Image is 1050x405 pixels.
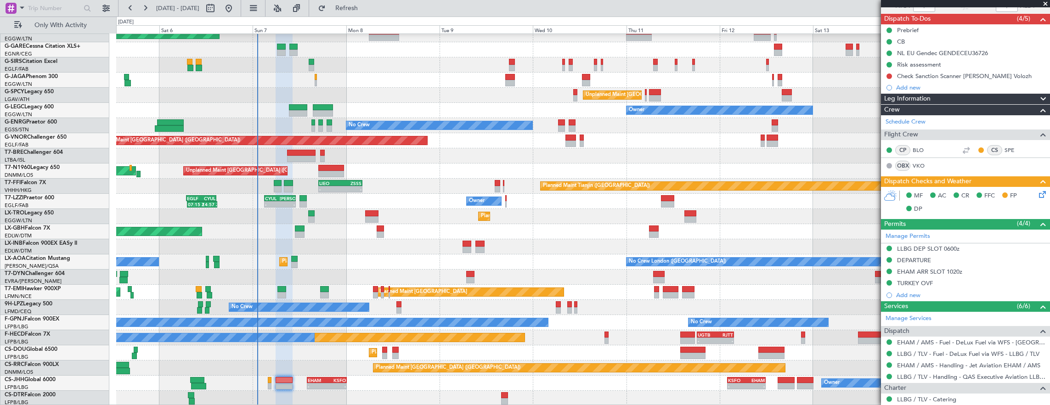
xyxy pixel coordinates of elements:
[186,164,337,178] div: Unplanned Maint [GEOGRAPHIC_DATA] ([GEOGRAPHIC_DATA])
[895,161,910,171] div: OBX
[5,369,33,376] a: DNMM/LOS
[5,89,54,95] a: G-SPCYLegacy 650
[884,105,900,115] span: Crew
[813,25,906,34] div: Sat 13
[746,377,765,383] div: EHAM
[896,84,1045,91] div: Add new
[886,314,931,323] a: Manage Services
[5,89,24,95] span: G-SPCY
[897,256,931,264] div: DEPARTURE
[5,44,80,49] a: G-GARECessna Citation XLS+
[5,51,32,57] a: EGNR/CEG
[691,315,712,329] div: No Crew
[5,111,32,118] a: EGGW/LTN
[440,25,533,34] div: Tue 9
[627,25,720,34] div: Thu 11
[897,268,962,276] div: EHAM ARR SLOT 1020z
[253,25,346,34] div: Sun 7
[5,347,26,352] span: CS-DOU
[5,150,23,155] span: T7-BRE
[5,316,59,322] a: F-GPNJFalcon 900EX
[716,332,733,337] div: RJTT
[156,4,199,12] span: [DATE] - [DATE]
[5,362,59,367] a: CS-RRCFalcon 900LX
[938,191,946,201] span: AC
[5,362,24,367] span: CS-RRC
[5,104,24,110] span: G-LEGC
[5,308,31,315] a: LFMD/CEQ
[728,383,746,389] div: -
[319,186,340,192] div: -
[308,383,327,389] div: -
[5,377,24,382] span: CS-JHH
[897,279,933,287] div: TURKEY OVF
[1017,301,1030,311] span: (6/6)
[5,81,32,88] a: EGGW/LTN
[118,18,134,26] div: [DATE]
[913,146,933,154] a: BLO
[202,202,216,207] div: 14:57 Z
[201,196,215,201] div: CYUL
[5,165,60,170] a: T7-N1960Legacy 650
[265,202,280,207] div: -
[5,225,25,231] span: LX-GBH
[987,145,1002,155] div: CS
[913,162,933,170] a: VKO
[698,332,715,337] div: UGTB
[884,14,931,24] span: Dispatch To-Dos
[327,5,366,11] span: Refresh
[884,94,931,104] span: Leg Information
[897,38,905,45] div: CB
[897,395,956,403] a: LLBG / TLV - Catering
[5,180,21,186] span: T7-FFI
[5,232,32,239] a: EDLW/DTM
[5,247,32,254] a: EDLW/DTM
[5,392,56,398] a: CS-DTRFalcon 2000
[728,377,746,383] div: KSFO
[897,72,1032,80] div: Check Sanction Scanner [PERSON_NAME] Volozh
[349,118,370,132] div: No Crew
[897,338,1045,346] a: EHAM / AMS - Fuel - DeLux Fuel via WFS - [GEOGRAPHIC_DATA] / AMS
[895,145,910,155] div: CP
[5,278,62,285] a: EVRA/[PERSON_NAME]
[884,383,906,394] span: Charter
[5,210,24,216] span: LX-TRO
[914,191,923,201] span: MF
[280,202,295,207] div: -
[5,66,28,73] a: EGLF/FAB
[5,286,23,292] span: T7-EMI
[5,180,46,186] a: T7-FFIFalcon 7X
[5,316,24,322] span: F-GPNJ
[469,194,485,208] div: Owner
[5,59,57,64] a: G-SIRSCitation Excel
[379,285,467,299] div: Planned Maint [GEOGRAPHIC_DATA]
[5,347,57,352] a: CS-DOUGlobal 6500
[5,165,30,170] span: T7-N1960
[5,301,52,307] a: 9H-LPZLegacy 500
[5,74,26,79] span: G-JAGA
[5,119,57,125] a: G-ENRGPraetor 600
[340,186,361,192] div: -
[5,157,25,163] a: LTBA/ISL
[28,1,81,15] input: Trip Number
[897,49,988,57] div: NL EU Gendec GENDECEU36726
[5,323,28,330] a: LFPB/LBG
[346,25,440,34] div: Mon 8
[5,141,28,148] a: EGLF/FAB
[5,210,54,216] a: LX-TROLegacy 650
[1005,146,1025,154] a: SPE
[5,241,23,246] span: LX-INB
[543,179,650,193] div: Planned Maint Tianjin ([GEOGRAPHIC_DATA])
[5,271,65,276] a: T7-DYNChallenger 604
[886,232,930,241] a: Manage Permits
[897,373,1045,381] a: LLBG / TLV - Handling - QAS Executive Aviation LLBG / TLV
[5,202,28,209] a: EGLF/FAB
[5,135,27,140] span: G-VNOR
[5,286,61,292] a: T7-EMIHawker 900XP
[5,293,32,300] a: LFMN/NCE
[884,219,906,230] span: Permits
[5,384,28,391] a: LFPB/LBG
[5,59,22,64] span: G-SIRS
[5,271,25,276] span: T7-DYN
[282,255,427,269] div: Planned Maint [GEOGRAPHIC_DATA] ([GEOGRAPHIC_DATA])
